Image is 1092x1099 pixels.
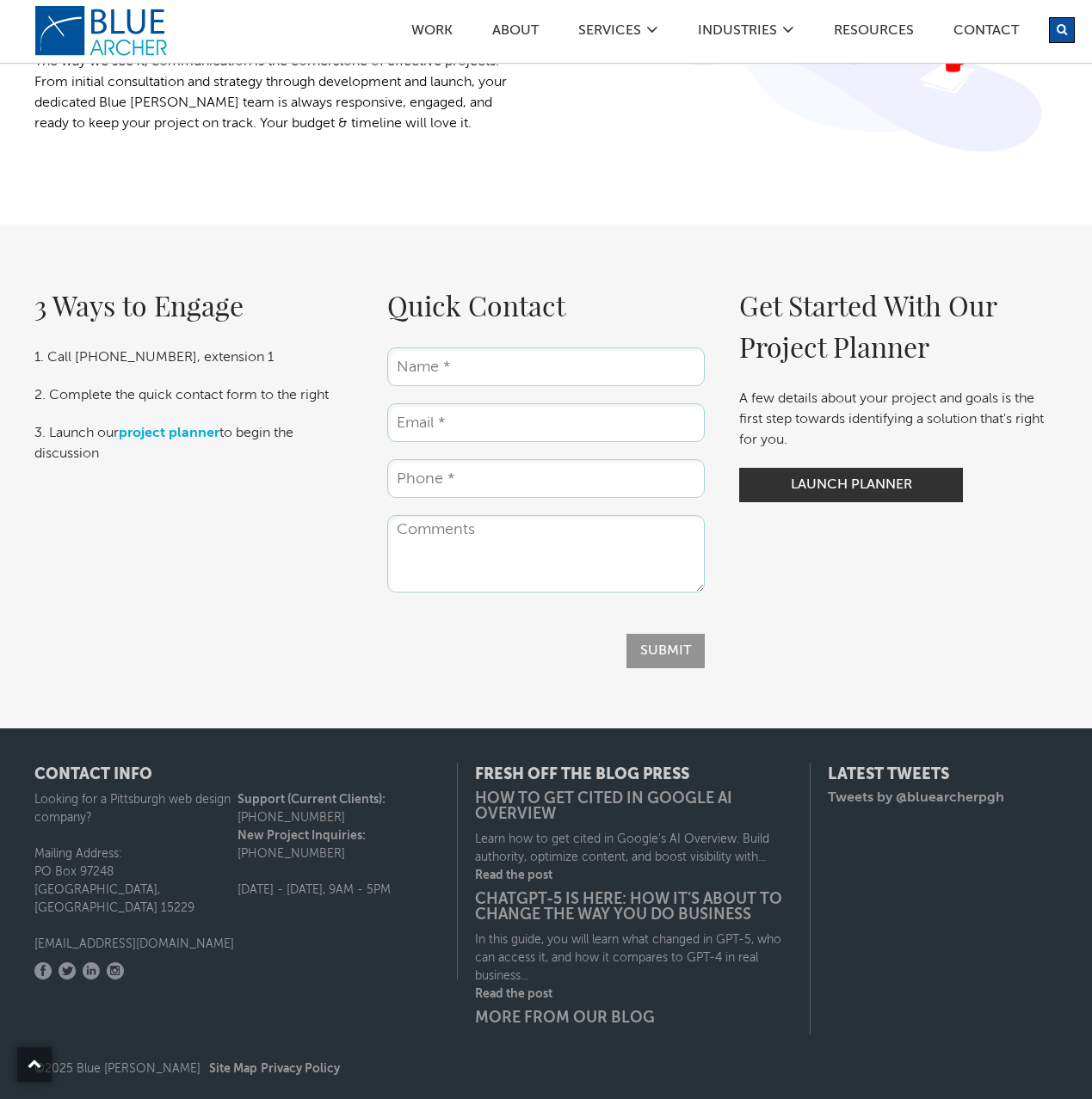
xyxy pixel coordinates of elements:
[475,791,793,822] a: How to Get Cited in Google AI Overview
[34,791,238,827] p: Looking for a Pittsburgh web design company?
[238,881,441,899] p: [DATE] - [DATE], 9AM - 5PM
[953,24,1020,42] a: Contact
[577,24,642,42] a: SERVICES
[833,24,915,42] a: Resources
[475,892,793,923] a: ChatGPT-5 is Here: How It’s About to Change the Way You Do Business
[475,931,793,985] p: In this guide, you will learn what changed in GPT-5, who can access it, and how it compares to GP...
[387,285,706,326] h2: Quick Contact
[34,285,353,326] h2: 3 Ways to Engage
[34,423,353,464] p: 3. Launch our to begin the discussion
[238,794,386,806] strong: Support (Current Clients):
[34,5,172,57] a: logo
[697,24,778,42] a: Industries
[626,634,705,668] input: Submit
[739,468,963,502] a: Launch Planner
[739,285,1058,367] h2: Get Started With Our Project Planner
[387,459,706,498] input: Phone *
[34,1063,340,1075] span: ©2025 Blue [PERSON_NAME]
[119,427,219,440] a: project planner
[475,867,793,885] a: Read the post
[34,936,238,954] p: [EMAIL_ADDRESS][DOMAIN_NAME]
[34,767,440,783] h4: CONTACT INFO
[828,767,1058,783] h4: Latest Tweets
[475,1010,793,1026] a: More from our blog
[34,962,52,979] a: Facebook
[59,962,76,979] a: Twitter
[34,347,353,368] p: 1. Call [PHONE_NUMBER], extension 1
[739,389,1058,451] p: A few details about your project and goals is the first step towards identifying a solution that'...
[828,791,1004,805] a: Tweets by @bluearcherpgh
[261,1063,340,1075] a: Privacy Policy
[387,403,706,442] input: Email *
[410,24,453,42] a: Work
[209,1063,257,1075] a: Site Map
[238,827,441,863] p: [PHONE_NUMBER]
[491,24,540,42] a: ABOUT
[475,767,793,783] h4: Fresh Off the Blog Press
[34,385,353,406] p: 2. Complete the quick contact form to the right
[83,962,100,979] a: LinkedIn
[107,962,124,979] a: Instagram
[34,52,529,134] p: The way we see it, communication is the cornerstone of effective projects. From initial consultat...
[238,830,366,842] strong: New Project Inquiries:
[34,845,238,918] p: Mailing Address: PO Box 97248 [GEOGRAPHIC_DATA], [GEOGRAPHIC_DATA] 15229
[475,831,793,867] p: Learn how to get cited in Google’s AI Overview. Build authority, optimize content, and boost visi...
[238,791,441,827] p: [PHONE_NUMBER]
[387,347,706,386] input: Name *
[475,985,793,1004] a: Read the post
